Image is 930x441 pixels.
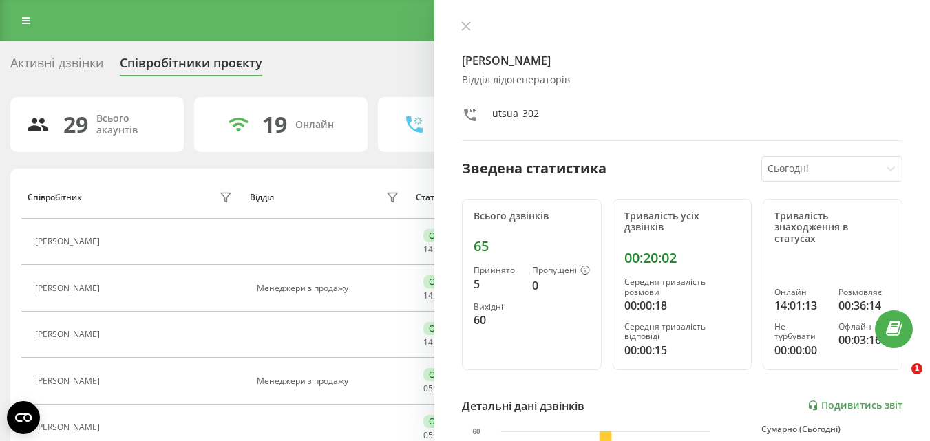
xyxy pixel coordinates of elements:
div: Пропущені [532,266,590,277]
span: 1 [911,363,922,374]
div: Зведена статистика [462,158,606,179]
div: : : [423,338,456,347]
div: Відділ [250,193,274,202]
div: Всього акаунтів [96,113,167,136]
iframe: Intercom live chat [883,363,916,396]
div: : : [423,384,456,394]
div: 5 [474,276,521,292]
span: 05 [423,429,433,441]
div: 0 [532,277,590,294]
div: Онлайн [423,415,467,428]
div: 00:00:15 [624,342,741,358]
div: Тривалість знаходження в статусах [774,211,891,245]
a: Подивитись звіт [807,400,902,411]
div: 00:20:02 [624,250,741,266]
div: [PERSON_NAME] [35,283,103,293]
div: Онлайн [423,368,467,381]
div: 00:03:16 [838,332,891,348]
div: [PERSON_NAME] [35,237,103,246]
div: Онлайн [423,229,467,242]
div: Онлайн [774,288,827,297]
span: 05 [423,383,433,394]
div: : : [423,245,456,255]
div: 14:01:13 [774,297,827,314]
div: Онлайн [295,119,334,131]
div: : : [423,291,456,301]
div: 19 [262,111,287,138]
div: Статус [416,193,443,202]
span: 14 [423,244,433,255]
div: Співробітники проєкту [120,56,262,77]
div: [PERSON_NAME] [35,422,103,432]
div: 60 [474,312,521,328]
div: Середня тривалість розмови [624,277,741,297]
text: 60 [472,427,480,435]
div: Всього дзвінків [474,211,590,222]
div: Тривалість усіх дзвінків [624,211,741,234]
div: [PERSON_NAME] [35,330,103,339]
div: Менеджери з продажу [257,376,402,386]
div: utsua_302 [492,107,539,127]
div: Менеджери з продажу [257,283,402,293]
div: Розмовляє [838,288,891,297]
div: Прийнято [474,266,521,275]
div: 65 [474,238,590,255]
div: Сумарно (Сьогодні) [761,424,902,434]
div: Активні дзвінки [10,56,103,77]
div: Вихідні [474,302,521,312]
div: Онлайн [423,322,467,335]
div: Офлайн [838,322,891,332]
div: Співробітник [28,193,82,202]
button: Open CMP widget [7,401,40,434]
h4: [PERSON_NAME] [462,52,902,69]
div: Середня тривалість відповіді [624,322,741,342]
div: Не турбувати [774,322,827,342]
div: 29 [63,111,88,138]
div: Детальні дані дзвінків [462,398,584,414]
div: 00:00:00 [774,342,827,358]
span: 14 [423,290,433,301]
div: Онлайн [423,275,467,288]
div: [PERSON_NAME] [35,376,103,386]
span: 14 [423,336,433,348]
div: 00:36:14 [838,297,891,314]
div: : : [423,431,456,440]
div: Відділ лідогенераторів [462,74,902,86]
div: 00:00:18 [624,297,741,314]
